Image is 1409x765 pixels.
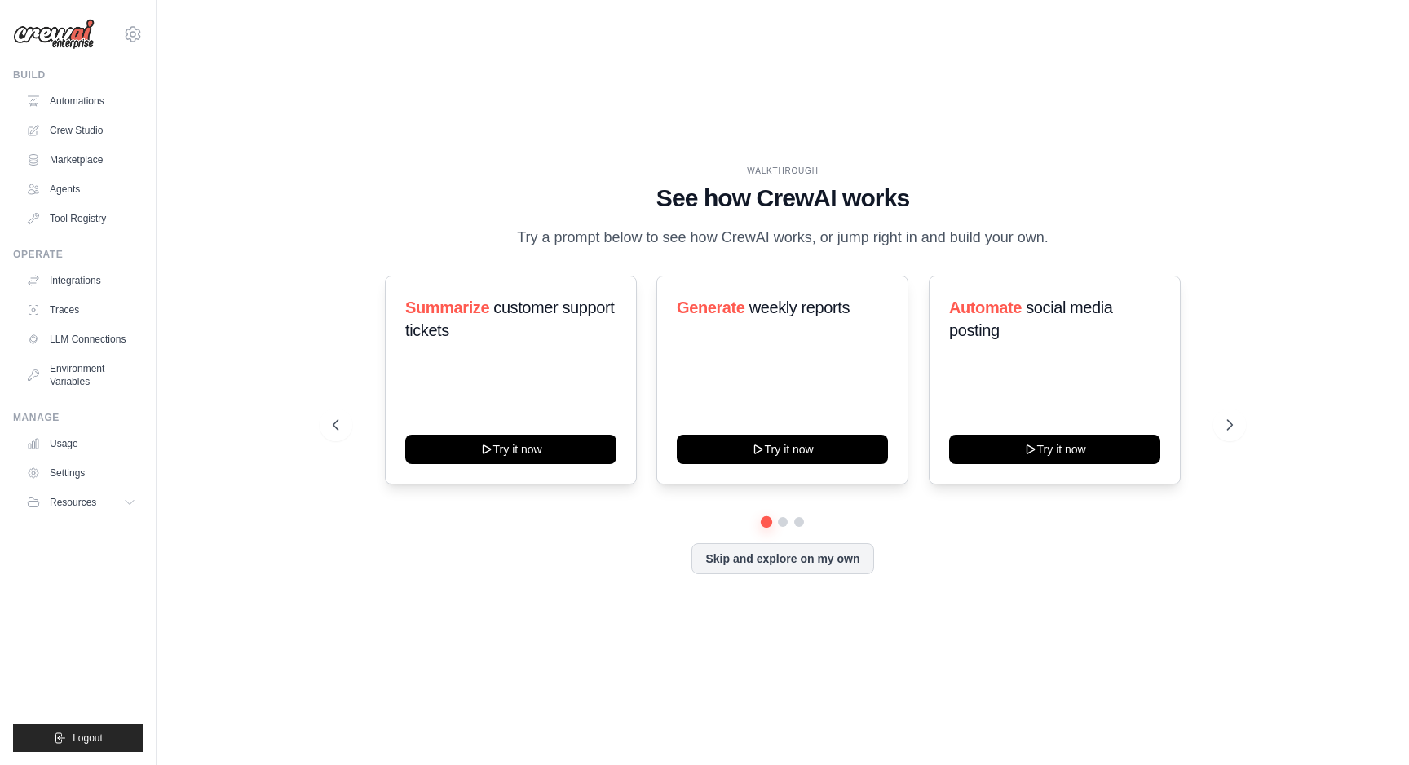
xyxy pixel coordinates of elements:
span: Resources [50,496,96,509]
a: Usage [20,431,143,457]
span: Generate [677,298,745,316]
div: Manage [13,411,143,424]
a: Environment Variables [20,356,143,395]
span: Automate [949,298,1022,316]
p: Try a prompt below to see how CrewAI works, or jump right in and build your own. [509,226,1057,250]
a: Settings [20,460,143,486]
button: Skip and explore on my own [691,543,873,574]
div: Operate [13,248,143,261]
a: Agents [20,176,143,202]
span: weekly reports [749,298,850,316]
button: Try it now [677,435,888,464]
span: customer support tickets [405,298,614,339]
button: Logout [13,724,143,752]
span: social media posting [949,298,1113,339]
a: Traces [20,297,143,323]
button: Resources [20,489,143,515]
a: Integrations [20,268,143,294]
a: Tool Registry [20,206,143,232]
button: Try it now [949,435,1160,464]
a: LLM Connections [20,326,143,352]
a: Crew Studio [20,117,143,144]
div: WALKTHROUGH [333,165,1233,177]
div: Build [13,69,143,82]
span: Logout [73,732,103,745]
button: Try it now [405,435,616,464]
a: Automations [20,88,143,114]
span: Summarize [405,298,489,316]
img: Logo [13,19,95,50]
h1: See how CrewAI works [333,184,1233,213]
a: Marketplace [20,147,143,173]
